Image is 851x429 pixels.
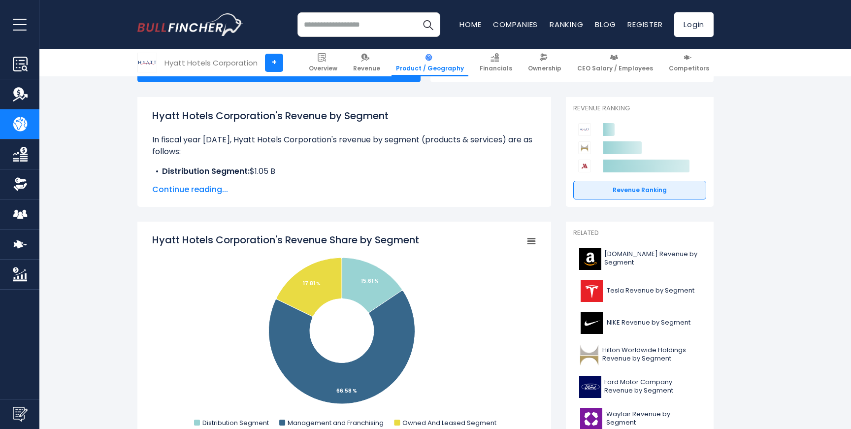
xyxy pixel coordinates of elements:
[579,376,601,398] img: F logo
[573,181,706,199] a: Revenue Ranking
[573,309,706,336] a: NIKE Revenue by Segment
[607,287,694,295] span: Tesla Revenue by Segment
[573,104,706,113] p: Revenue Ranking
[578,141,591,154] img: Hilton Worldwide Holdings competitors logo
[13,177,28,192] img: Ownership
[304,49,342,76] a: Overview
[392,49,468,76] a: Product / Geography
[480,65,512,72] span: Financials
[607,319,690,327] span: NIKE Revenue by Segment
[162,165,250,177] b: Distribution Segment:
[288,418,384,428] text: Management and Franchising
[152,233,419,247] tspan: Hyatt Hotels Corporation's Revenue Share by Segment
[475,49,517,76] a: Financials
[396,65,464,72] span: Product / Geography
[579,280,604,302] img: TSLA logo
[528,65,561,72] span: Ownership
[573,49,657,76] a: CEO Salary / Employees
[137,13,243,36] img: bullfincher logo
[595,19,616,30] a: Blog
[604,378,700,395] span: Ford Motor Company Revenue by Segment
[459,19,481,30] a: Home
[402,418,496,428] text: Owned And Leased Segment
[604,250,700,267] span: [DOMAIN_NAME] Revenue by Segment
[674,12,714,37] a: Login
[579,344,599,366] img: HLT logo
[550,19,583,30] a: Ranking
[669,65,709,72] span: Competitors
[578,123,591,136] img: Hyatt Hotels Corporation competitors logo
[573,341,706,368] a: Hilton Worldwide Holdings Revenue by Segment
[579,312,604,334] img: NKE logo
[524,49,566,76] a: Ownership
[265,54,283,72] a: +
[602,346,700,363] span: Hilton Worldwide Holdings Revenue by Segment
[493,19,538,30] a: Companies
[361,277,379,285] tspan: 15.61 %
[579,248,601,270] img: AMZN logo
[578,160,591,172] img: Marriott International competitors logo
[573,245,706,272] a: [DOMAIN_NAME] Revenue by Segment
[152,108,536,123] h1: Hyatt Hotels Corporation's Revenue by Segment
[573,229,706,237] p: Related
[336,387,357,395] tspan: 66.58 %
[152,134,536,158] p: In fiscal year [DATE], Hyatt Hotels Corporation's revenue by segment (products & services) are as...
[309,65,337,72] span: Overview
[416,12,440,37] button: Search
[573,373,706,400] a: Ford Motor Company Revenue by Segment
[152,184,536,196] span: Continue reading...
[164,57,258,68] div: Hyatt Hotels Corporation
[627,19,662,30] a: Register
[303,280,321,287] tspan: 17.81 %
[573,277,706,304] a: Tesla Revenue by Segment
[353,65,380,72] span: Revenue
[202,418,269,428] text: Distribution Segment
[664,49,714,76] a: Competitors
[606,410,700,427] span: Wayfair Revenue by Segment
[349,49,385,76] a: Revenue
[138,53,157,72] img: H logo
[152,165,536,177] li: $1.05 B
[137,13,243,36] a: Go to homepage
[577,65,653,72] span: CEO Salary / Employees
